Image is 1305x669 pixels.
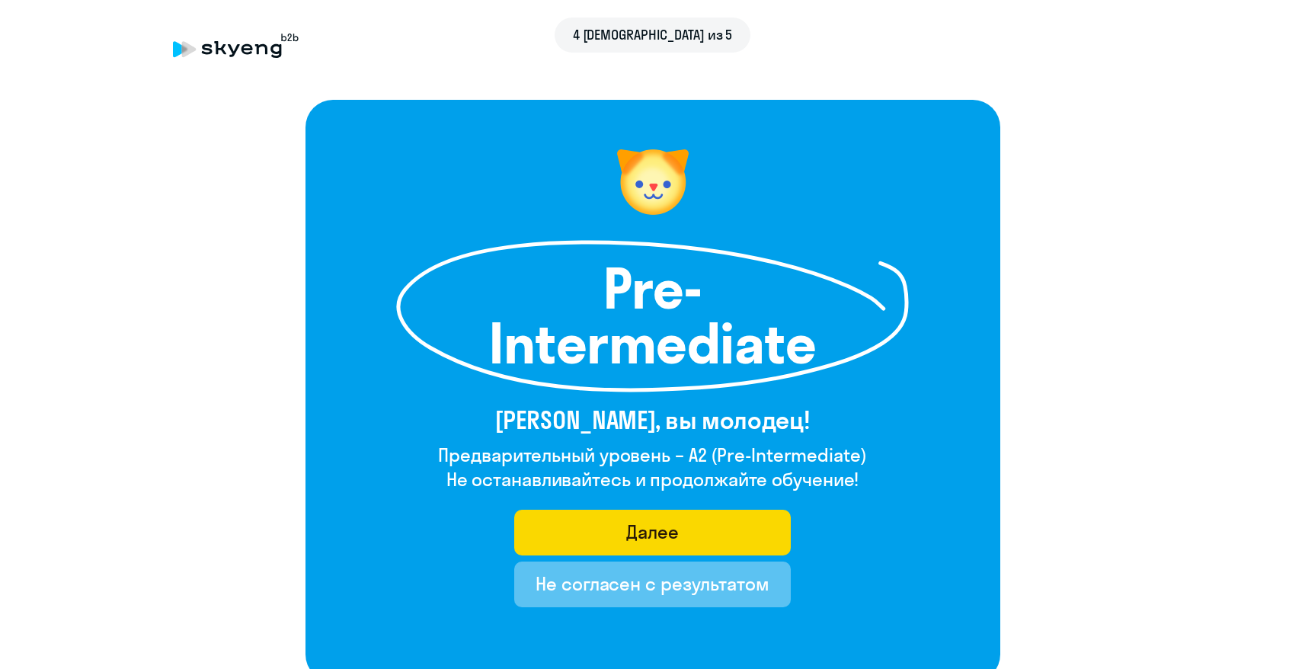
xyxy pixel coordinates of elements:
button: Не согласен с результатом [514,562,791,607]
div: Далее [626,520,679,544]
div: Не согласен с результатом [536,571,769,596]
img: level [607,136,699,228]
h4: Предварительный уровень – A2 (Pre-Intermediate) [438,443,866,467]
h1: Pre-Intermediate [478,261,828,371]
h3: [PERSON_NAME], вы молодец! [438,405,866,435]
span: 4 [DEMOGRAPHIC_DATA] из 5 [573,25,733,45]
h4: Не останавливайтесь и продолжайте обучение! [438,467,866,491]
button: Далее [514,510,791,555]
